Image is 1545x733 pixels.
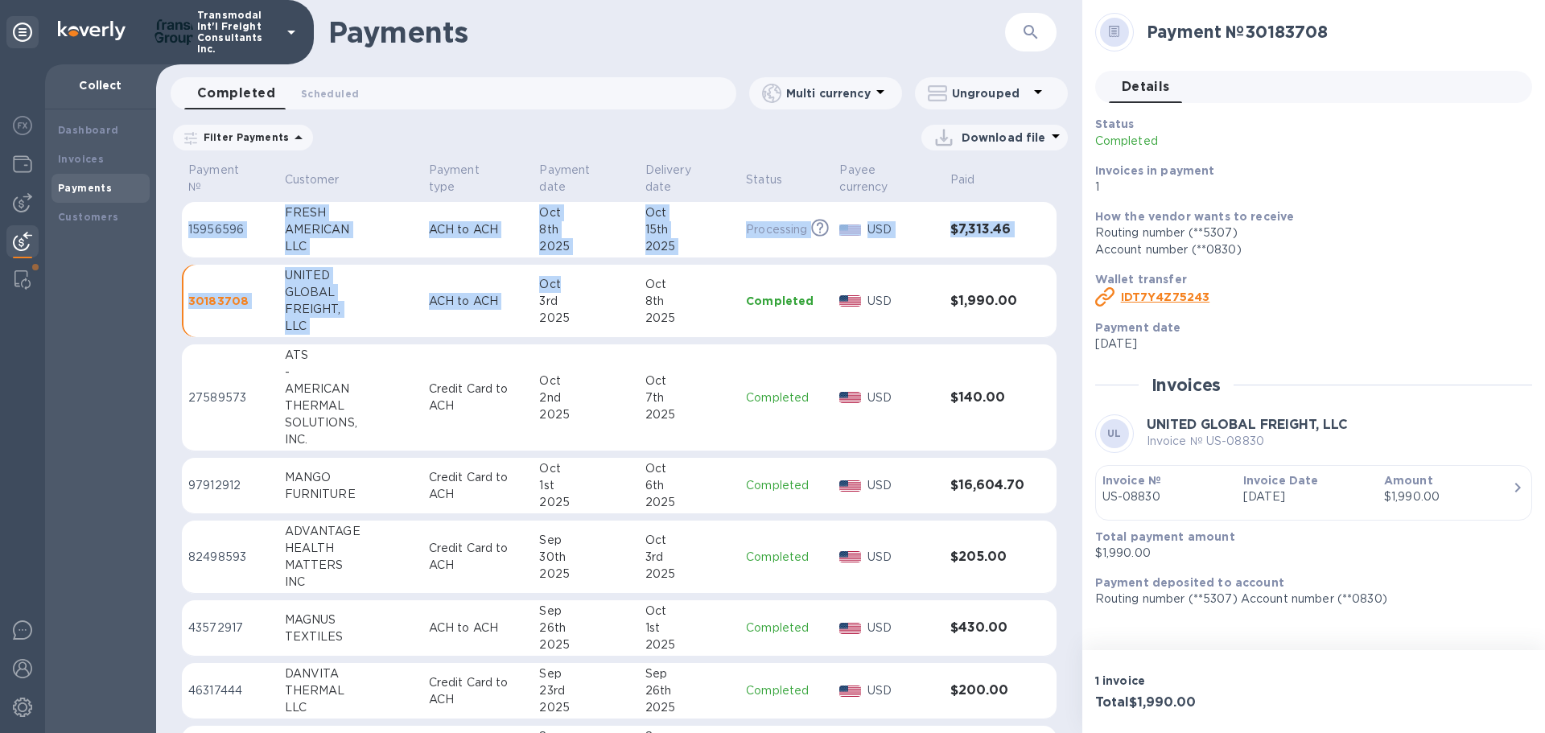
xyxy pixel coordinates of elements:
img: USD [839,480,861,492]
button: Invoice №US-08830Invoice Date[DATE]Amount$1,990.00 [1095,465,1532,521]
span: Scheduled [301,85,359,102]
b: Total payment amount [1095,530,1235,543]
p: 1 [1095,179,1519,196]
div: 26th [539,620,632,636]
div: 3rd [645,549,733,566]
div: SOLUTIONS, [285,414,416,431]
p: 15956596 [188,221,272,238]
p: Ungrouped [952,85,1028,101]
p: Payment date [539,162,611,196]
b: Payment date [1095,321,1181,334]
div: 3rd [539,293,632,310]
div: 23rd [539,682,632,699]
p: Completed [746,389,826,406]
div: AMERICAN [285,381,416,397]
p: USD [867,682,937,699]
div: Sep [539,532,632,549]
p: Payment type [429,162,506,196]
div: 6th [645,477,733,494]
p: Completed [746,477,826,494]
div: Oct [645,276,733,293]
p: Download file [962,130,1046,146]
div: 1st [539,477,632,494]
div: Oct [645,204,733,221]
p: 43572917 [188,620,272,636]
p: Customer [285,171,340,188]
div: THERMAL [285,682,416,699]
b: Invoice № [1102,474,1161,487]
p: $1,990.00 [1095,545,1519,562]
div: 2025 [645,566,733,583]
div: FREIGHT, [285,301,416,318]
img: USD [839,224,861,236]
div: Oct [645,373,733,389]
img: Foreign exchange [13,116,32,135]
div: LLC [285,699,416,716]
h3: $16,604.70 [950,478,1024,493]
p: [DATE] [1095,336,1519,352]
h3: $7,313.46 [950,222,1024,237]
p: Delivery date [645,162,712,196]
span: Delivery date [645,162,733,196]
p: Completed [746,549,826,566]
span: Paid [950,171,996,188]
div: 2025 [539,494,632,511]
div: Unpin categories [6,16,39,48]
div: 1st [645,620,733,636]
p: ACH to ACH [429,620,527,636]
p: 1 invoice [1095,673,1308,689]
img: USD [839,551,861,562]
p: USD [867,620,937,636]
img: USD [839,623,861,634]
p: Completed [746,293,826,309]
div: 26th [645,682,733,699]
p: USD [867,221,937,238]
span: Status [746,171,803,188]
p: Completed [746,682,826,699]
div: 15th [645,221,733,238]
h2: Invoices [1152,375,1222,395]
div: DANVITA [285,665,416,682]
h3: $200.00 [950,683,1024,698]
span: Payee currency [839,162,937,196]
div: LLC [285,318,416,335]
div: 2025 [539,238,632,255]
div: AMERICAN [285,221,416,238]
p: 27589573 [188,389,272,406]
div: 2025 [645,636,733,653]
b: Invoices [58,153,104,165]
div: ADVANTAGE [285,523,416,540]
p: Completed [1095,133,1378,150]
b: Customers [58,211,119,223]
p: Payee currency [839,162,916,196]
p: Credit Card to ACH [429,540,527,574]
div: Oct [539,373,632,389]
p: Paid [950,171,975,188]
h3: $430.00 [950,620,1024,636]
h3: $1,990.00 [950,294,1024,309]
p: 30183708 [188,293,272,309]
div: INC [285,574,416,591]
h2: Payment № 30183708 [1147,22,1519,42]
h3: $205.00 [950,550,1024,565]
b: Dashboard [58,124,119,136]
p: Credit Card to ACH [429,381,527,414]
div: MANGO [285,469,416,486]
b: ID T7Y4Z75243 [1121,290,1210,303]
p: ACH to ACH [429,221,527,238]
div: Account number (**0830) [1095,241,1519,258]
div: ATS [285,347,416,364]
img: USD [839,686,861,697]
span: Payment type [429,162,527,196]
div: MAGNUS [285,612,416,628]
div: TEXTILES [285,628,416,645]
div: 2025 [539,636,632,653]
div: 2nd [539,389,632,406]
p: Status [746,171,782,188]
h3: $140.00 [950,390,1024,406]
div: GLOBAL [285,284,416,301]
p: 97912912 [188,477,272,494]
div: MATTERS [285,557,416,574]
p: 46317444 [188,682,272,699]
div: FURNITURE [285,486,416,503]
